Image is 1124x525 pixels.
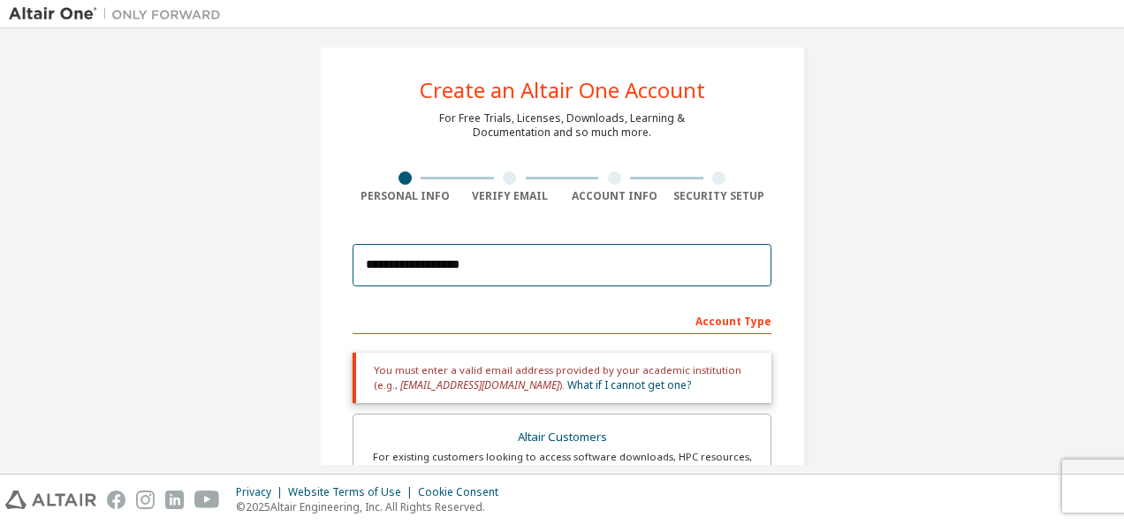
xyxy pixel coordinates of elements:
div: You must enter a valid email address provided by your academic institution (e.g., ). [353,353,771,403]
img: linkedin.svg [165,491,184,509]
div: Verify Email [458,189,563,203]
span: [EMAIL_ADDRESS][DOMAIN_NAME] [400,377,559,392]
div: For existing customers looking to access software downloads, HPC resources, community, trainings ... [364,450,760,478]
img: altair_logo.svg [5,491,96,509]
div: Account Info [562,189,667,203]
div: Cookie Consent [418,485,509,499]
div: Personal Info [353,189,458,203]
div: Altair Customers [364,425,760,450]
div: For Free Trials, Licenses, Downloads, Learning & Documentation and so much more. [439,111,685,140]
p: © 2025 Altair Engineering, Inc. All Rights Reserved. [236,499,509,514]
div: Privacy [236,485,288,499]
div: Security Setup [667,189,772,203]
a: What if I cannot get one? [567,377,691,392]
img: facebook.svg [107,491,125,509]
div: Create an Altair One Account [420,80,705,101]
img: youtube.svg [194,491,220,509]
img: instagram.svg [136,491,155,509]
div: Account Type [353,306,771,334]
img: Altair One [9,5,230,23]
div: Website Terms of Use [288,485,418,499]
